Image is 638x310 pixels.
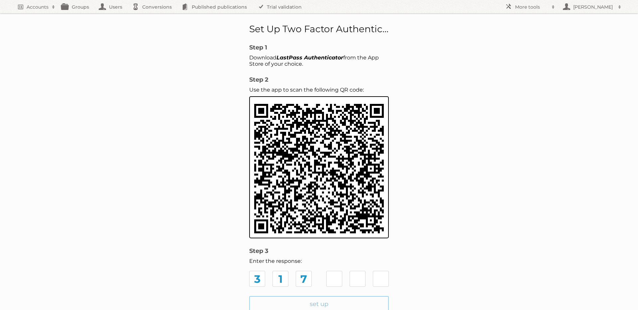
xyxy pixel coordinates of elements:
h2: [PERSON_NAME] [572,4,615,10]
p: Enter the response: [249,258,389,264]
h2: Accounts [27,4,49,10]
p: Use the app to scan the following QR code: [249,87,389,93]
h1: Set Up Two Factor Authentication [249,23,389,35]
p: Download from the App Store of your choice. [249,54,389,67]
h2: More tools [515,4,548,10]
em: LastPass Authenticator [276,54,343,61]
h2: Step 2 [249,76,389,83]
h2: Step 3 [249,247,389,255]
h2: Step 1 [249,44,389,51]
